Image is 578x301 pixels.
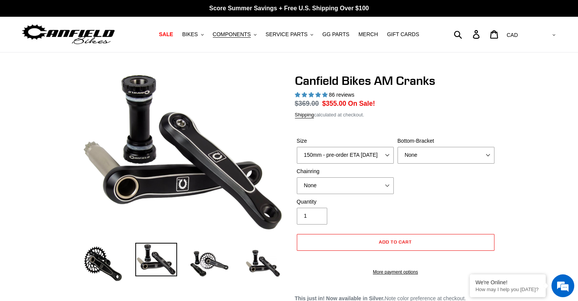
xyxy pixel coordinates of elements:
[135,243,177,276] img: Load image into Gallery viewer, Canfield Cranks
[209,29,260,40] button: COMPONENTS
[188,243,230,285] img: Load image into Gallery viewer, Canfield Bikes AM Cranks
[475,279,540,285] div: We're Online!
[295,111,496,119] div: calculated at checkout.
[159,31,173,38] span: SALE
[295,73,496,88] h1: Canfield Bikes AM Cranks
[318,29,353,40] a: GG PARTS
[295,112,314,118] a: Shipping
[475,287,540,292] p: How may I help you today?
[262,29,317,40] button: SERVICE PARTS
[329,92,354,98] span: 86 reviews
[213,31,251,38] span: COMPONENTS
[397,137,494,145] label: Bottom-Bracket
[358,31,378,38] span: MERCH
[297,198,394,206] label: Quantity
[297,167,394,175] label: Chainring
[21,22,116,46] img: Canfield Bikes
[355,29,382,40] a: MERCH
[295,100,319,107] s: $369.00
[266,31,307,38] span: SERVICE PARTS
[82,243,124,285] img: Load image into Gallery viewer, Canfield Bikes AM Cranks
[348,99,375,108] span: On Sale!
[297,269,494,276] a: More payment options
[383,29,423,40] a: GIFT CARDS
[387,31,419,38] span: GIFT CARDS
[242,243,283,285] img: Load image into Gallery viewer, CANFIELD-AM_DH-CRANKS
[322,100,346,107] span: $355.00
[295,92,329,98] span: 4.97 stars
[178,29,207,40] button: BIKES
[155,29,177,40] a: SALE
[458,26,477,43] input: Search
[322,31,349,38] span: GG PARTS
[297,234,494,251] button: Add to cart
[379,239,412,245] span: Add to cart
[297,137,394,145] label: Size
[182,31,198,38] span: BIKES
